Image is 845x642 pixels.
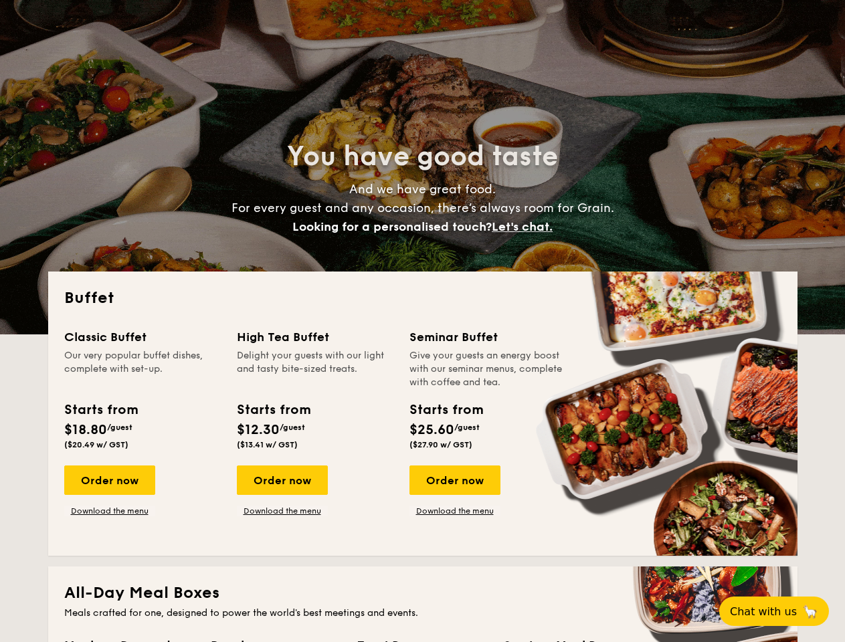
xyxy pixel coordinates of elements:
[64,288,781,309] h2: Buffet
[409,349,566,389] div: Give your guests an energy boost with our seminar menus, complete with coffee and tea.
[409,328,566,346] div: Seminar Buffet
[107,423,132,432] span: /guest
[237,422,280,438] span: $12.30
[64,328,221,346] div: Classic Buffet
[64,465,155,495] div: Order now
[64,400,137,420] div: Starts from
[409,465,500,495] div: Order now
[64,506,155,516] a: Download the menu
[292,219,492,234] span: Looking for a personalised touch?
[237,349,393,389] div: Delight your guests with our light and tasty bite-sized treats.
[280,423,305,432] span: /guest
[237,328,393,346] div: High Tea Buffet
[454,423,480,432] span: /guest
[64,440,128,449] span: ($20.49 w/ GST)
[409,506,500,516] a: Download the menu
[730,605,797,618] span: Chat with us
[802,604,818,619] span: 🦙
[237,440,298,449] span: ($13.41 w/ GST)
[64,607,781,620] div: Meals crafted for one, designed to power the world's best meetings and events.
[409,422,454,438] span: $25.60
[64,349,221,389] div: Our very popular buffet dishes, complete with set-up.
[64,422,107,438] span: $18.80
[719,597,829,626] button: Chat with us🦙
[237,506,328,516] a: Download the menu
[409,400,482,420] div: Starts from
[231,182,614,234] span: And we have great food. For every guest and any occasion, there’s always room for Grain.
[287,140,558,173] span: You have good taste
[237,465,328,495] div: Order now
[492,219,553,234] span: Let's chat.
[409,440,472,449] span: ($27.90 w/ GST)
[64,582,781,604] h2: All-Day Meal Boxes
[237,400,310,420] div: Starts from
